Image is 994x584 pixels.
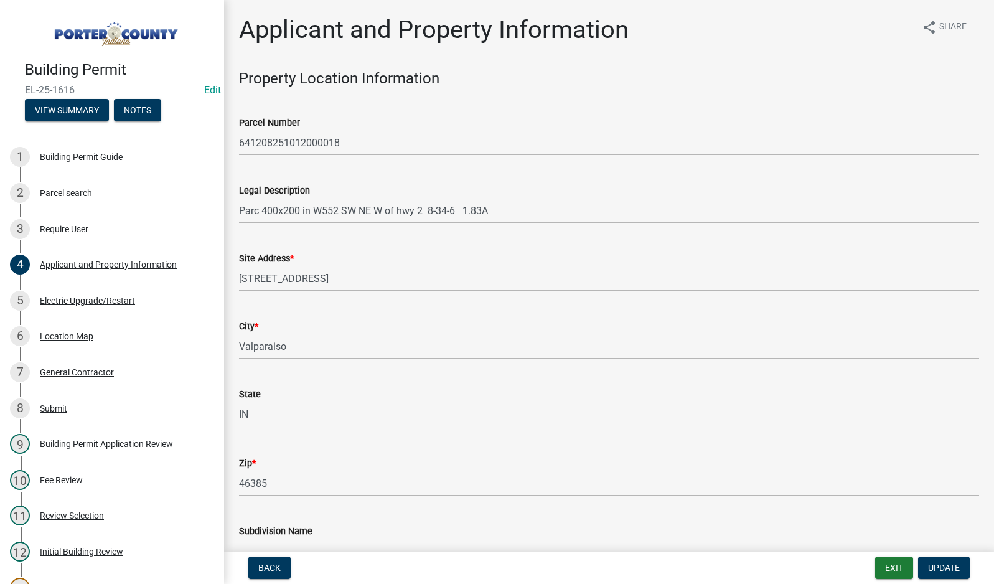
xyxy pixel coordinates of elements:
span: Update [928,563,960,573]
span: EL-25-1616 [25,84,199,96]
div: General Contractor [40,368,114,377]
div: 12 [10,542,30,562]
h4: Property Location Information [239,70,979,88]
div: Building Permit Application Review [40,440,173,448]
div: Fee Review [40,476,83,484]
label: Legal Description [239,187,310,195]
div: Review Selection [40,511,104,520]
img: Porter County, Indiana [25,13,204,48]
div: 10 [10,470,30,490]
button: View Summary [25,99,109,121]
div: 5 [10,291,30,311]
label: Site Address [239,255,294,263]
button: Exit [875,557,913,579]
button: Update [918,557,970,579]
wm-modal-confirm: Notes [114,106,161,116]
div: 7 [10,362,30,382]
div: 11 [10,506,30,525]
div: 1 [10,147,30,167]
div: 8 [10,398,30,418]
a: Edit [204,84,221,96]
span: Back [258,563,281,573]
div: Electric Upgrade/Restart [40,296,135,305]
wm-modal-confirm: Edit Application Number [204,84,221,96]
button: Notes [114,99,161,121]
span: Share [939,20,967,35]
div: 9 [10,434,30,454]
i: share [922,20,937,35]
div: Building Permit Guide [40,153,123,161]
div: Location Map [40,332,93,341]
wm-modal-confirm: Summary [25,106,109,116]
div: 3 [10,219,30,239]
button: shareShare [912,15,977,39]
div: Require User [40,225,88,233]
label: Zip [239,459,256,468]
button: Back [248,557,291,579]
div: Applicant and Property Information [40,260,177,269]
h1: Applicant and Property Information [239,15,629,45]
label: Parcel Number [239,119,300,128]
div: 2 [10,183,30,203]
div: Parcel search [40,189,92,197]
label: State [239,390,261,399]
div: Submit [40,404,67,413]
label: City [239,323,258,331]
label: Subdivision Name [239,527,312,536]
div: Initial Building Review [40,547,123,556]
h4: Building Permit [25,61,214,79]
div: 4 [10,255,30,275]
div: 6 [10,326,30,346]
